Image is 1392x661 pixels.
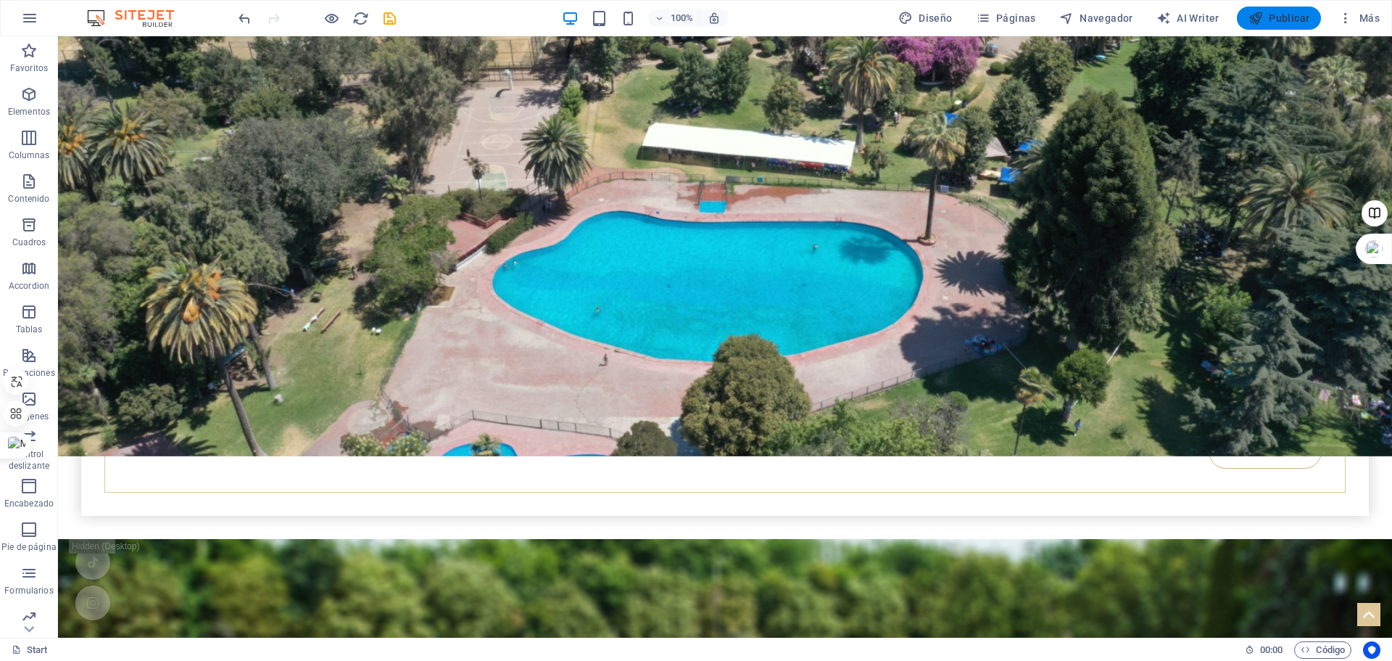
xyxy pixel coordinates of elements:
[9,149,50,161] p: Columnas
[708,12,721,25] i: Al redimensionar, ajustar el nivel de zoom automáticamente para ajustarse al dispositivo elegido.
[1156,11,1219,25] span: AI Writer
[1333,7,1385,30] button: Más
[1294,641,1351,659] button: Código
[970,7,1042,30] button: Páginas
[1,541,56,553] p: Pie de página
[9,411,49,422] p: Imágenes
[83,9,192,27] img: Editor Logo
[381,9,398,27] button: save
[1237,7,1322,30] button: Publicar
[8,193,49,205] p: Contenido
[1338,11,1380,25] span: Más
[12,237,46,248] p: Cuadros
[1248,11,1310,25] span: Publicar
[1301,641,1345,659] span: Código
[12,641,48,659] a: Haz clic para cancelar la selección y doble clic para abrir páginas
[3,367,54,379] p: Prestaciones
[4,585,53,596] p: Formularios
[892,7,958,30] div: Diseño (Ctrl+Alt+Y)
[1053,7,1139,30] button: Navegador
[381,10,398,27] i: Guardar (Ctrl+S)
[898,11,953,25] span: Diseño
[1270,644,1272,655] span: :
[670,9,693,27] h6: 100%
[16,324,43,335] p: Tablas
[236,9,253,27] button: undo
[1059,11,1133,25] span: Navegador
[236,10,253,27] i: Deshacer: Eliminar elementos (Ctrl+Z)
[1245,641,1283,659] h6: Tiempo de la sesión
[648,9,700,27] button: 100%
[9,280,49,292] p: Accordion
[1260,641,1283,659] span: 00 00
[8,106,50,118] p: Elementos
[892,7,958,30] button: Diseño
[976,11,1036,25] span: Páginas
[1151,7,1225,30] button: AI Writer
[4,498,54,509] p: Encabezado
[323,9,340,27] button: Haz clic para salir del modo de previsualización y seguir editando
[10,62,48,74] p: Favoritos
[1363,641,1380,659] button: Usercentrics
[352,9,369,27] button: reload
[352,10,369,27] i: Volver a cargar página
